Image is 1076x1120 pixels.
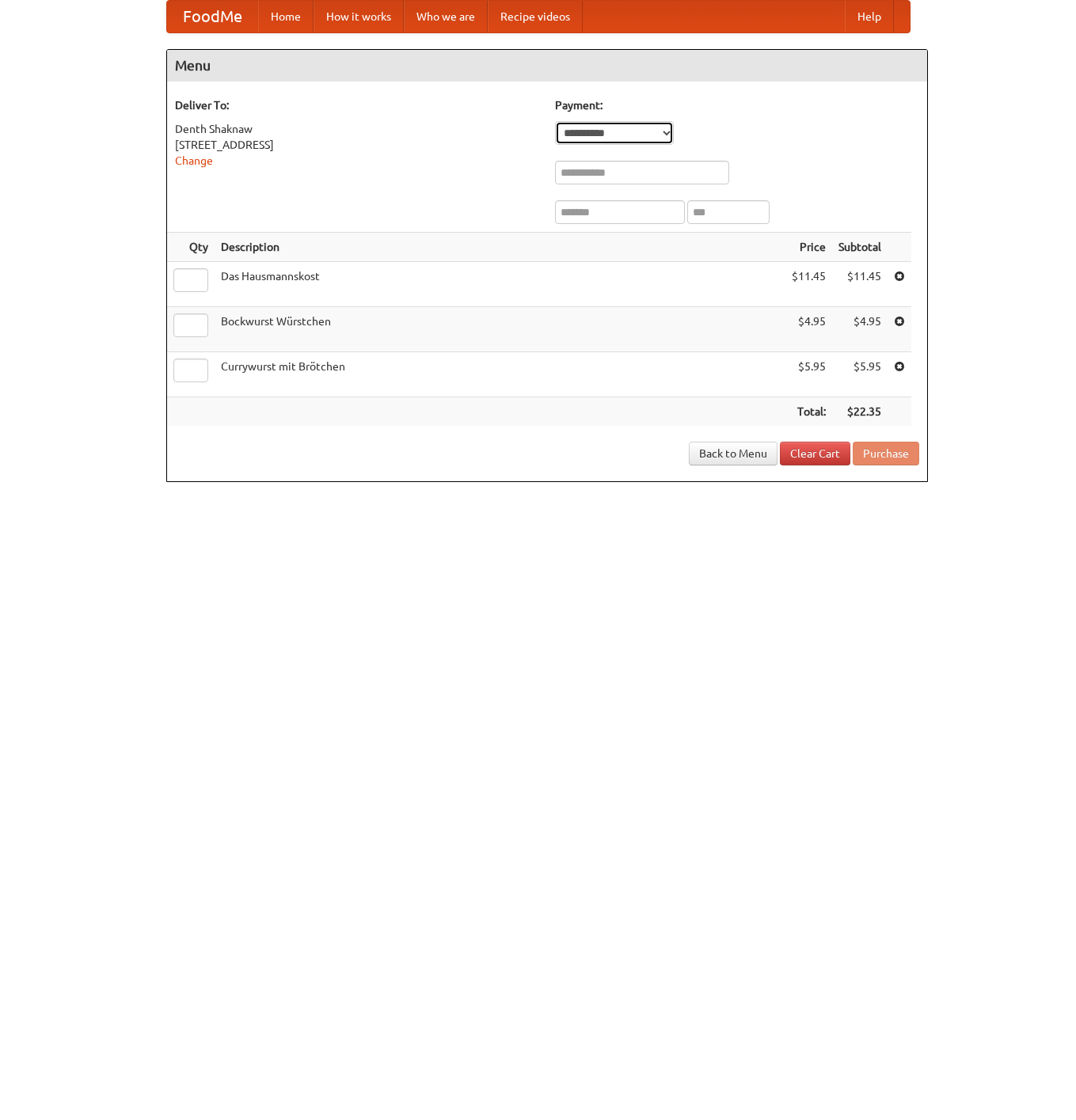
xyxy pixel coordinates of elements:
th: Price [785,233,832,262]
td: $11.45 [832,262,888,307]
td: $5.95 [785,352,832,397]
h5: Deliver To: [175,97,539,113]
h4: Menu [167,50,927,82]
td: Currywurst mit Brötchen [215,352,785,397]
th: Subtotal [832,233,888,262]
a: Home [258,1,314,32]
td: Das Hausmannskost [215,262,785,307]
a: Recipe videos [488,1,583,32]
a: Change [175,154,213,167]
a: Back to Menu [689,442,778,465]
a: Help [845,1,894,32]
th: Description [215,233,785,262]
td: $11.45 [785,262,832,307]
a: FoodMe [167,1,258,32]
td: $5.95 [832,352,888,397]
button: Purchase [853,442,919,465]
td: Bockwurst Würstchen [215,307,785,352]
th: Qty [167,233,215,262]
a: How it works [314,1,404,32]
a: Who we are [404,1,488,32]
th: Total: [785,397,832,427]
th: $22.35 [832,397,888,427]
div: [STREET_ADDRESS] [175,137,539,153]
div: Denth Shaknaw [175,121,539,137]
td: $4.95 [832,307,888,352]
td: $4.95 [785,307,832,352]
h5: Payment: [555,97,919,113]
a: Clear Cart [780,442,850,465]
